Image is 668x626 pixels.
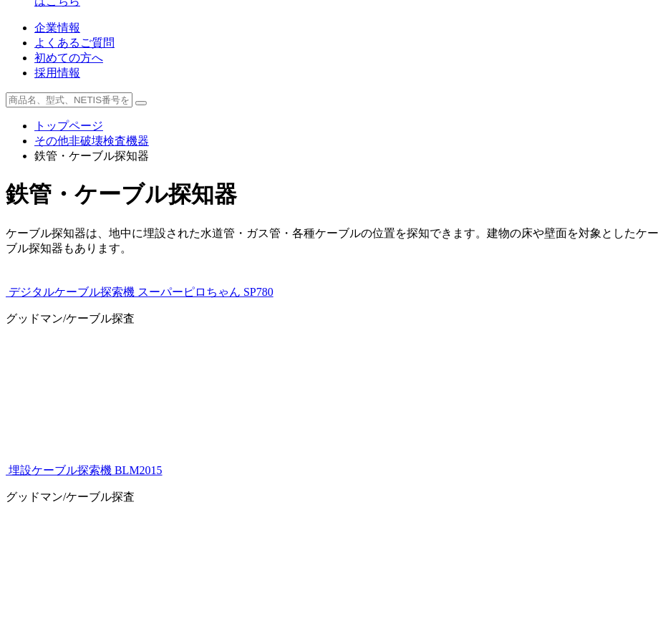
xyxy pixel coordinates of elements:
[6,464,163,476] a: 埋設ケーブル探索機 BLM2015
[34,149,662,164] li: 鉄管・ケーブル探知器
[9,464,163,476] span: 埋設ケーブル探索機 BLM2015
[34,135,149,147] a: その他非破壊検査機器
[6,179,662,211] h1: 鉄管・ケーブル探知器
[9,286,274,298] span: デジタルケーブル探索機 スーパーピロちゃん SP780
[34,67,80,79] a: 採用情報
[6,312,662,327] p: グッドマン/ケーブル探査
[6,226,662,264] p: ケーブル探知器は、地中に埋設された水道管・ガス管・各種ケーブルの位置を探知できます。建物の床や壁面を対象としたケーブル探知器もあります。
[6,286,274,298] a: デジタルケーブル探索機 スーパーピロちゃん SP780
[34,52,103,64] a: 初めての方へ
[34,37,115,49] a: よくあるご質問
[34,21,80,34] a: 企業情報
[6,490,662,505] p: グッドマン/ケーブル探査
[34,120,103,132] a: トップページ
[6,92,132,107] input: 商品名、型式、NETIS番号を入力してください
